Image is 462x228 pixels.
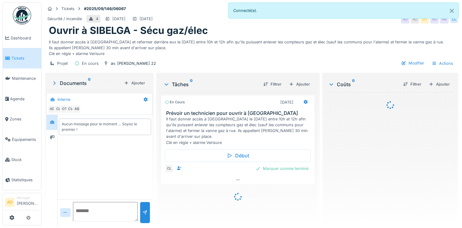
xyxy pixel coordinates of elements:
div: Tickets [61,6,75,12]
div: Début [165,149,311,162]
span: Équipements [12,137,39,142]
a: AD Manager[PERSON_NAME] [5,196,39,210]
img: Badge_color-CXgf-gQk.svg [13,6,31,24]
div: CV [66,105,75,113]
div: Documents [51,79,122,87]
a: Zones [3,109,41,129]
div: Actions [429,59,456,68]
div: En cours [82,61,99,66]
div: Marquer comme terminé [253,164,311,173]
div: AD [411,15,419,24]
div: Il faut donner accès à [GEOGRAPHIC_DATA] le [DATE] entre 10h et 12h afin qu'ils puissent enlever ... [166,116,312,145]
div: Filtrer [401,80,424,88]
span: Agenda [10,96,39,102]
span: Maintenance [12,75,39,81]
div: Interne [57,97,70,102]
li: [PERSON_NAME] [17,196,39,209]
div: Projet [57,61,68,66]
a: Équipements [3,129,41,149]
a: Dashboard [3,28,41,48]
div: Manager [17,196,39,200]
span: Stock [11,157,39,163]
div: En cours [165,100,185,105]
span: Statistiques [11,177,39,183]
div: [DATE] [140,16,153,22]
div: Filtrer [261,80,284,88]
strong: #2025/09/146/06067 [82,6,128,12]
div: Aucun message pour le moment … Soyez le premier ! [62,121,148,132]
div: Ajouter [426,80,452,88]
a: Statistiques [3,170,41,190]
div: Connecté(e). [228,2,459,19]
div: Coûts [328,81,398,88]
div: [DATE] [280,99,293,105]
div: Modifier [399,59,427,67]
div: Ajouter [286,80,312,88]
div: Ajouter [122,79,147,87]
div: av. [PERSON_NAME] 22 [111,61,156,66]
div: AD [48,105,56,113]
div: CL [450,15,458,24]
div: [DATE] [112,16,126,22]
div: AD [401,15,409,24]
div: CL [165,164,173,173]
div: OT [60,105,69,113]
span: Dashboard [11,35,39,41]
span: Zones [10,116,39,122]
sup: 0 [88,79,91,87]
sup: 0 [190,81,193,88]
div: Il faut donner accès à [GEOGRAPHIC_DATA] et refermer derrière eux le [DATE] entre 10h et 12h afin... [49,37,455,57]
div: AB [440,15,449,24]
a: Agenda [3,89,41,109]
a: Tickets [3,48,41,68]
a: Maintenance [3,68,41,89]
li: AD [5,198,14,207]
div: Tâches [163,81,258,88]
sup: 0 [352,81,355,88]
h3: Prévoir un technicien pour ouvrir à [GEOGRAPHIC_DATA] [166,110,312,116]
div: AD [430,15,439,24]
button: Close [445,3,459,19]
div: CL [54,105,63,113]
div: Sécurité / incendie [47,16,82,22]
h1: Ouvrir à SIBELGA - Sécu gaz/élec [49,25,208,36]
div: 4 [96,16,98,22]
div: AB [72,105,81,113]
span: Tickets [11,55,39,61]
div: OT [420,15,429,24]
a: Stock [3,149,41,170]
